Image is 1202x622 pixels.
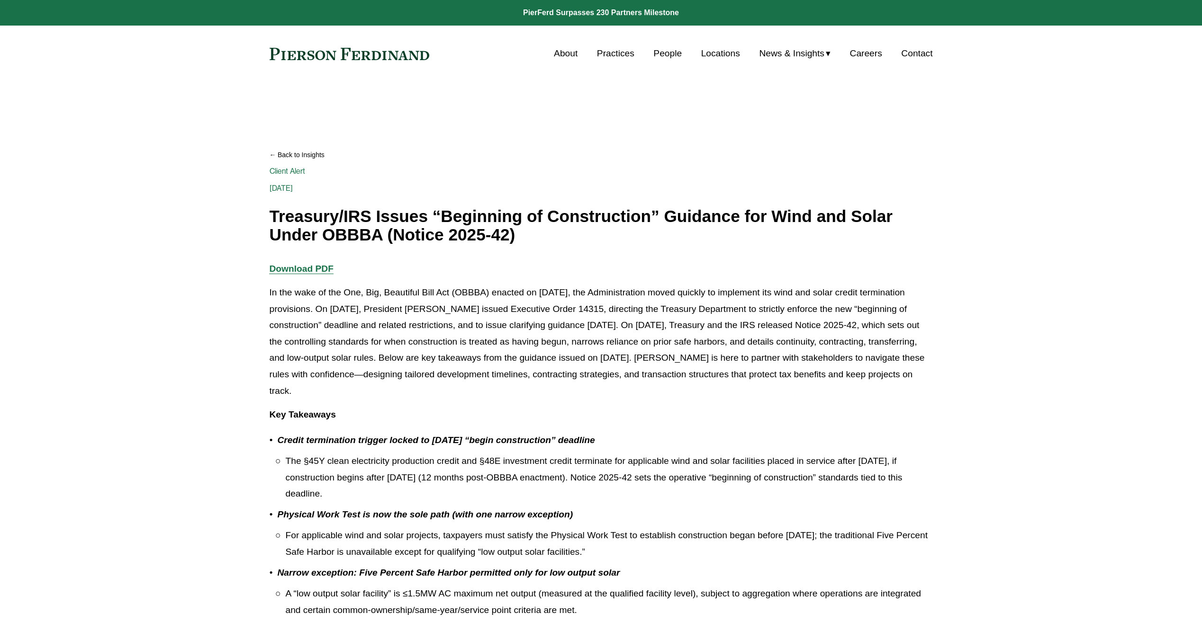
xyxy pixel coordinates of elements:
h1: Treasury/IRS Issues “Beginning of Construction” Guidance for Wind and Solar Under OBBBA (Notice 2... [270,207,933,244]
a: Careers [850,44,882,62]
p: For applicable wind and solar projects, taxpayers must satisfy the Physical Work Test to establis... [286,527,933,560]
p: In the wake of the One, Big, Beautiful Bill Act (OBBBA) enacted on [DATE], the Administration mov... [270,284,933,399]
em: Credit termination trigger locked to [DATE] “begin construction” deadline [278,435,595,445]
a: About [554,44,578,62]
span: [DATE] [270,184,293,193]
p: The §45Y clean electricity production credit and §48E investment credit terminate for applicable ... [286,453,933,502]
p: A “low output solar facility” is ≤1.5MW AC maximum net output (measured at the qualified facility... [286,586,933,618]
a: Contact [901,44,932,62]
a: People [653,44,682,62]
a: Download PDF [270,264,334,274]
a: Practices [597,44,634,62]
em: Physical Work Test is now the sole path (with one narrow exception) [278,509,573,519]
strong: Key Takeaways [270,409,336,419]
a: Client Alert [270,167,306,176]
a: folder dropdown [759,44,831,62]
a: Locations [701,44,740,62]
a: Back to Insights [270,147,933,163]
span: News & Insights [759,45,824,62]
em: Narrow exception: Five Percent Safe Harbor permitted only for low output solar [278,568,620,578]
